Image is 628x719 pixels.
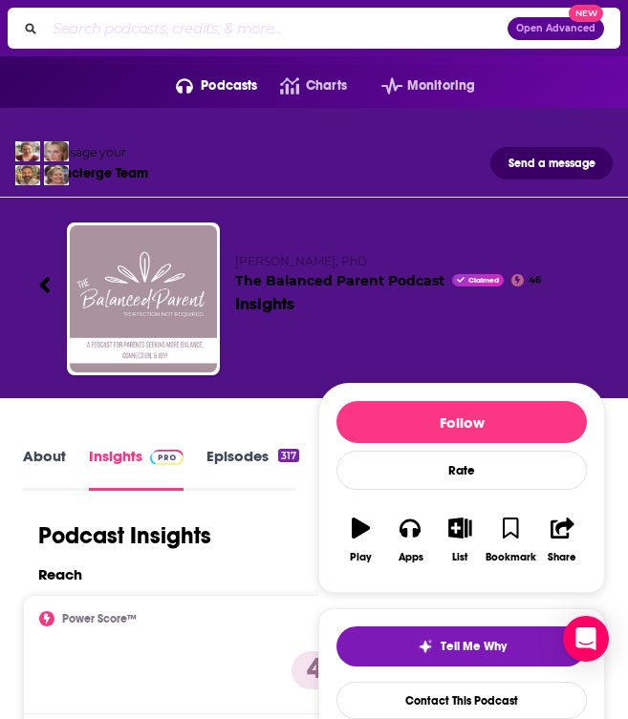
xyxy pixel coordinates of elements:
[15,165,40,185] img: Jon Profile
[452,551,467,563] div: List
[45,13,508,44] input: Search podcasts, credits, & more...
[89,447,184,491] a: InsightsPodchaser Pro
[516,24,596,33] span: Open Advanced
[70,225,217,372] img: The Balanced Parent Podcast
[153,71,258,101] button: open menu
[399,551,423,563] div: Apps
[485,505,537,575] button: Bookmark
[278,449,299,462] div: 317
[257,71,346,101] a: Charts
[44,141,69,161] img: Jules Profile
[235,254,590,289] h2: The Balanced Parent Podcast
[386,505,436,575] button: Apps
[548,551,576,563] div: Share
[563,616,609,662] div: Open Intercom Messenger
[537,505,587,575] button: Share
[201,73,257,99] span: Podcasts
[38,565,82,583] h2: Reach
[38,521,211,550] h1: Podcast Insights
[8,8,620,49] div: Search podcasts, credits, & more...
[336,401,587,443] button: Follow
[235,293,294,314] div: Insights
[15,141,40,161] img: Sydney Profile
[292,651,355,689] p: 46
[490,147,613,180] button: Send a message
[529,277,541,285] span: 46
[486,551,536,563] div: Bookmark
[508,17,604,40] button: Open AdvancedNew
[62,612,137,625] h2: Power Score™
[44,165,69,185] img: Barbara Profile
[206,447,299,491] a: Episodes317
[358,71,475,101] button: open menu
[306,73,347,99] span: Charts
[23,447,66,491] a: About
[47,145,148,159] div: Message your
[336,682,587,719] a: Contact This Podcast
[441,639,507,654] span: Tell Me Why
[436,505,486,575] button: List
[468,277,499,283] span: Claimed
[150,450,184,465] img: Podchaser Pro
[407,73,475,99] span: Monitoring
[336,626,587,666] button: tell me why sparkleTell Me Why
[336,451,587,490] div: Rate
[350,551,372,563] div: Play
[47,165,148,181] div: Concierge Team
[569,5,603,23] span: New
[336,505,386,575] button: Play
[235,254,367,268] span: [PERSON_NAME], PhD
[418,639,433,654] img: tell me why sparkle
